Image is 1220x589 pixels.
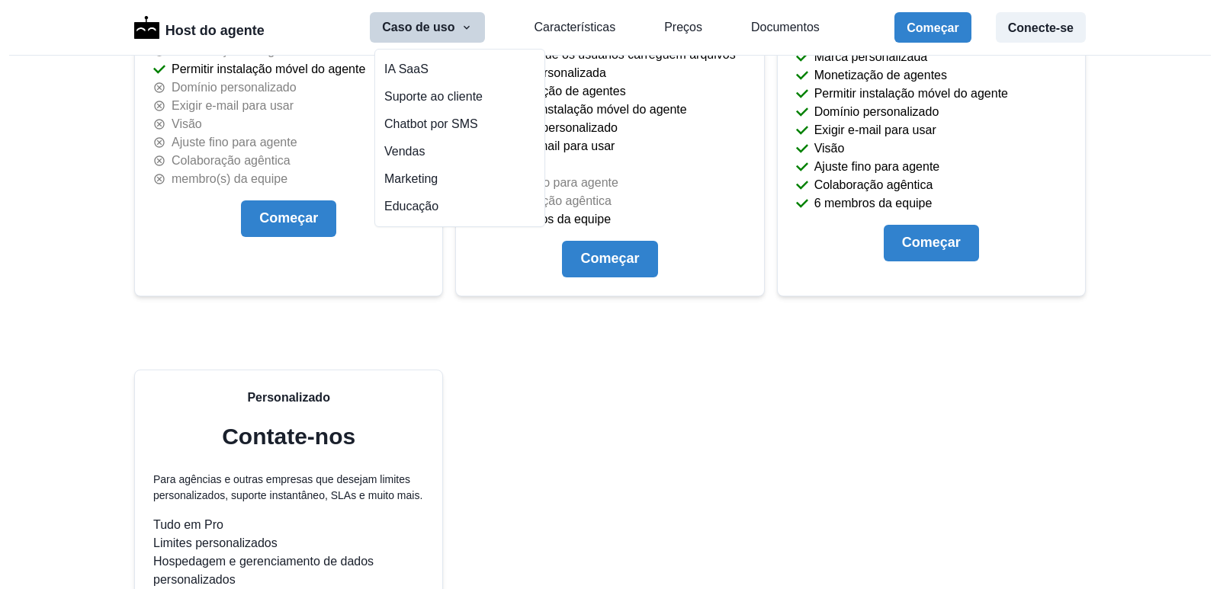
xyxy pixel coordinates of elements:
font: Host do agente [165,23,265,38]
font: Ajuste fino para agente [172,136,297,149]
font: Começar [259,210,318,226]
button: Caso de uso [370,12,485,43]
font: Monetização de agentes [493,85,625,98]
a: Marketing [375,165,544,193]
font: Limites personalizados [153,536,278,549]
font: Contate-nos [222,424,355,449]
a: Vendas [375,138,544,165]
font: Ajuste fino para agente [814,160,940,173]
font: Permitir instalação móvel do agente [172,62,365,75]
font: Exigir e-mail para usar [814,123,936,136]
font: Domínio personalizado [172,81,297,94]
font: IA SaaS [384,62,429,75]
font: Documentos [751,21,820,34]
font: Permitir instalação móvel do agente [493,103,686,116]
font: Colaboração agêntica [493,194,612,207]
font: Exigir e-mail para usar [493,139,615,152]
button: Conecte-se [996,12,1086,43]
font: Marca personalizada [493,66,606,79]
font: Marca personalizada [814,50,928,63]
font: Hospedagem e gerenciamento de dados personalizados [153,555,374,586]
font: Monetização de agentes [172,44,304,57]
font: 2 membros da equipe [493,213,611,226]
button: Começar [894,12,971,43]
font: Características [534,21,615,34]
button: Começar [884,225,979,261]
font: 6 membros da equipe [814,197,933,210]
font: Permitir instalação móvel do agente [814,87,1008,100]
font: Personalizado [247,391,329,404]
button: Começar [241,200,336,237]
font: Ajuste fino para agente [493,176,618,189]
font: Colaboração agêntica [814,178,933,191]
a: LogotipoHost do agente [134,14,265,41]
font: Visão [172,117,202,130]
font: Visão [814,142,845,155]
font: Conecte-se [1008,21,1074,34]
a: Suporte ao cliente [375,83,544,110]
a: Características [534,18,615,37]
img: Logotipo [134,16,159,39]
a: IA SaaS [375,56,544,83]
font: Para agências e outras empresas que desejam limites personalizados, suporte instantâneo, SLAs e m... [153,473,422,501]
font: Começar [907,21,958,34]
font: Preços [664,21,702,34]
button: Começar [562,241,657,277]
a: Educação [375,193,544,220]
font: Suporte ao cliente [384,90,483,103]
font: Começar [902,235,961,250]
font: Chatbot por SMS [384,117,478,130]
font: Marketing [384,172,438,185]
font: Educação [384,200,438,213]
font: Colaboração agêntica [172,154,291,167]
font: Vendas [384,145,425,158]
font: Tudo em Pro [153,518,223,531]
font: membro(s) da equipe [172,172,287,185]
font: Domínio personalizado [814,105,939,118]
a: Preços [664,18,702,37]
font: Domínio personalizado [493,121,618,134]
font: Exigir e-mail para usar [172,99,294,112]
font: Permitir que os usuários carreguem arquivos [493,48,735,61]
font: Monetização de agentes [814,69,947,82]
a: Documentos [751,18,820,37]
font: Começar [580,251,639,266]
